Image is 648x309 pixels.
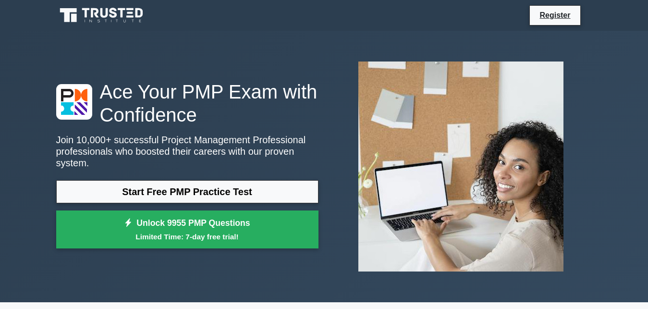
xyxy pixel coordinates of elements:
[56,180,318,203] a: Start Free PMP Practice Test
[56,134,318,169] p: Join 10,000+ successful Project Management Professional professionals who boosted their careers w...
[56,210,318,249] a: Unlock 9955 PMP QuestionsLimited Time: 7-day free trial!
[56,80,318,126] h1: Ace Your PMP Exam with Confidence
[68,231,306,242] small: Limited Time: 7-day free trial!
[534,9,576,21] a: Register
